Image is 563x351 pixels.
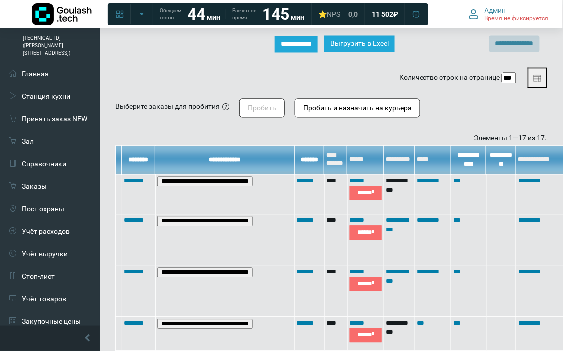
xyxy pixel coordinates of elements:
span: 0,0 [348,10,358,19]
img: Логотип компании Goulash.tech [32,3,92,25]
a: Обещаем гостю 44 мин Расчетное время 145 мин [154,5,310,23]
button: Пробить и назначить на курьера [295,99,420,118]
label: Количество строк на странице [399,73,500,83]
span: Время не фиксируется [485,15,549,23]
a: 11 502 ₽ [366,5,404,23]
span: Админ [485,6,506,15]
span: Обещаем гостю [160,7,181,21]
strong: 145 [262,5,289,24]
div: Элементы 1—17 из 17. [115,133,547,144]
span: NPS [327,10,340,18]
button: Админ Время не фиксируется [463,4,555,25]
a: ⭐NPS 0,0 [312,5,364,23]
span: Расчетное время [232,7,256,21]
button: Выгрузить в Excel [324,36,395,52]
span: мин [291,13,304,21]
div: ⭐ [318,10,340,19]
strong: 44 [187,5,205,24]
span: 11 502 [372,10,393,19]
button: Пробить [239,99,285,118]
div: Выберите заказы для пробития [115,102,220,112]
span: ₽ [393,10,398,19]
span: мин [207,13,220,21]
